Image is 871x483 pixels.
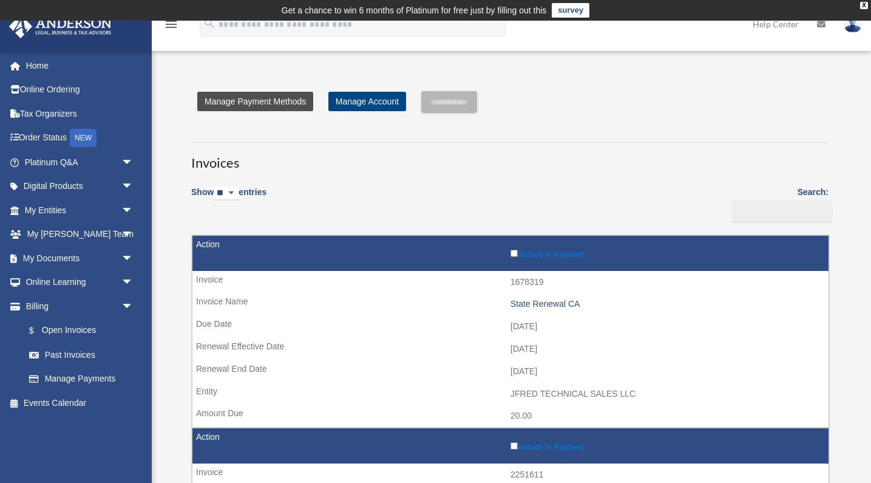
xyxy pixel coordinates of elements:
a: Online Ordering [8,78,152,102]
label: Include in Payment [510,247,822,259]
i: search [203,16,216,30]
input: Include in Payment [510,250,518,257]
span: arrow_drop_down [121,270,146,295]
a: Digital Productsarrow_drop_down [8,174,152,199]
a: Past Invoices [17,343,146,367]
span: arrow_drop_down [121,150,146,175]
label: Show entries [191,185,266,213]
input: Search: [731,200,833,223]
a: My [PERSON_NAME] Teamarrow_drop_down [8,222,152,247]
a: $Open Invoices [17,318,140,343]
td: 20.00 [192,405,829,428]
td: [DATE] [192,315,829,338]
a: Manage Payment Methods [197,92,313,111]
div: close [860,2,868,9]
a: Manage Account [328,92,406,111]
a: Online Learningarrow_drop_down [8,270,152,295]
a: survey [552,3,589,18]
a: Billingarrow_drop_down [8,294,146,318]
a: Events Calendar [8,391,152,415]
span: arrow_drop_down [121,198,146,223]
div: State Renewal CA [510,299,822,309]
td: 1678319 [192,271,829,294]
span: arrow_drop_down [121,294,146,319]
a: Tax Organizers [8,101,152,126]
a: menu [164,21,178,32]
a: My Entitiesarrow_drop_down [8,198,152,222]
span: arrow_drop_down [121,174,146,199]
span: arrow_drop_down [121,222,146,247]
span: arrow_drop_down [121,246,146,271]
input: Include in Payment [510,442,518,450]
label: Include in Payment [510,440,822,451]
a: Order StatusNEW [8,126,152,151]
a: Manage Payments [17,367,146,391]
i: menu [164,17,178,32]
a: Platinum Q&Aarrow_drop_down [8,150,152,174]
a: My Documentsarrow_drop_down [8,246,152,270]
a: Home [8,53,152,78]
img: User Pic [844,15,862,33]
label: Search: [727,185,829,222]
img: Anderson Advisors Platinum Portal [5,15,115,38]
h3: Invoices [191,142,829,173]
td: JFRED TECHNICAL SALES LLC [192,383,829,406]
span: $ [36,323,42,338]
div: NEW [70,129,97,147]
div: Get a chance to win 6 months of Platinum for free just by filling out this [282,3,547,18]
td: [DATE] [192,338,829,361]
td: [DATE] [192,360,829,383]
select: Showentries [214,187,239,200]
